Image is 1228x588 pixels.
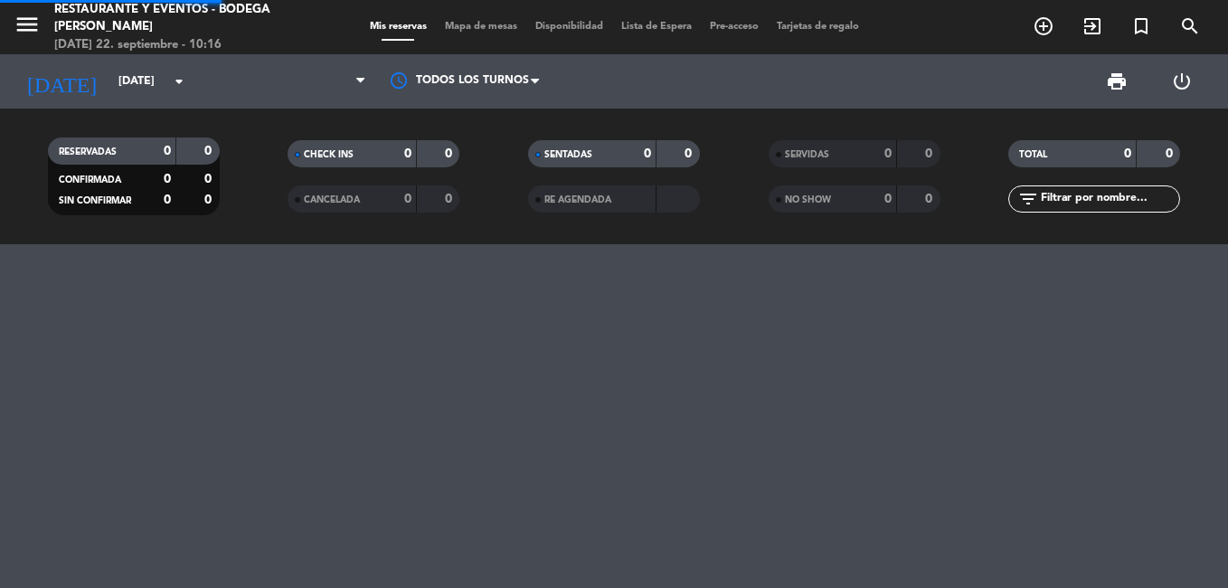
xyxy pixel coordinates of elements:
[1171,71,1193,92] i: power_settings_new
[925,193,936,205] strong: 0
[1179,15,1201,37] i: search
[164,173,171,185] strong: 0
[54,36,294,54] div: [DATE] 22. septiembre - 10:16
[445,193,456,205] strong: 0
[1039,189,1179,209] input: Filtrar por nombre...
[164,145,171,157] strong: 0
[59,147,117,156] span: RESERVADAS
[1017,188,1039,210] i: filter_list
[14,11,41,38] i: menu
[1019,150,1047,159] span: TOTAL
[1130,15,1152,37] i: turned_in_not
[785,150,829,159] span: SERVIDAS
[404,193,411,205] strong: 0
[685,147,695,160] strong: 0
[612,22,701,32] span: Lista de Espera
[925,147,936,160] strong: 0
[1106,71,1128,92] span: print
[1033,15,1054,37] i: add_circle_outline
[1166,147,1176,160] strong: 0
[54,1,294,36] div: Restaurante y Eventos - Bodega [PERSON_NAME]
[14,11,41,44] button: menu
[1082,15,1103,37] i: exit_to_app
[544,150,592,159] span: SENTADAS
[884,193,892,205] strong: 0
[168,71,190,92] i: arrow_drop_down
[436,22,526,32] span: Mapa de mesas
[14,62,109,101] i: [DATE]
[785,195,831,204] span: NO SHOW
[361,22,436,32] span: Mis reservas
[526,22,612,32] span: Disponibilidad
[59,196,131,205] span: SIN CONFIRMAR
[304,150,354,159] span: CHECK INS
[1149,54,1214,109] div: LOG OUT
[204,145,215,157] strong: 0
[204,194,215,206] strong: 0
[164,194,171,206] strong: 0
[304,195,360,204] span: CANCELADA
[768,22,868,32] span: Tarjetas de regalo
[884,147,892,160] strong: 0
[59,175,121,185] span: CONFIRMADA
[544,195,611,204] span: RE AGENDADA
[644,147,651,160] strong: 0
[204,173,215,185] strong: 0
[445,147,456,160] strong: 0
[701,22,768,32] span: Pre-acceso
[404,147,411,160] strong: 0
[1124,147,1131,160] strong: 0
